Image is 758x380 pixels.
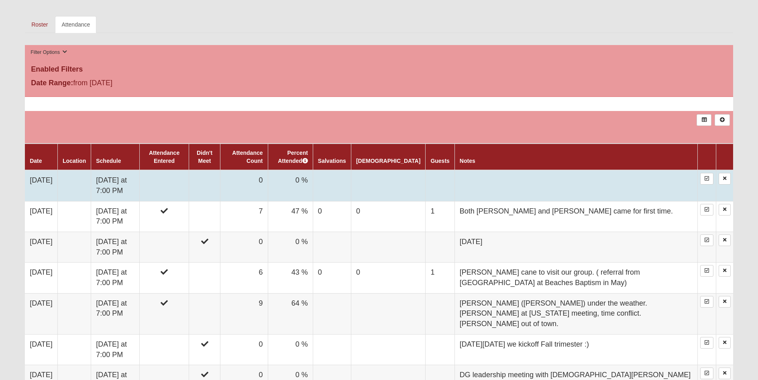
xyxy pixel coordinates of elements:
[25,201,57,232] td: [DATE]
[25,263,57,293] td: [DATE]
[697,114,711,126] a: Export to Excel
[268,263,313,293] td: 43 %
[719,265,731,277] a: Delete
[268,232,313,262] td: 0 %
[313,144,351,170] th: Salvations
[426,144,454,170] th: Guests
[700,265,713,277] a: Enter Attendance
[454,263,697,293] td: [PERSON_NAME] cane to visit our group. ( referral from [GEOGRAPHIC_DATA] at Beaches Baptism in May)
[91,334,140,365] td: [DATE] at 7:00 PM
[25,232,57,262] td: [DATE]
[25,170,57,201] td: [DATE]
[454,293,697,334] td: [PERSON_NAME] ([PERSON_NAME]) under the weather. [PERSON_NAME] at [US_STATE] meeting, time confli...
[268,201,313,232] td: 47 %
[719,337,731,349] a: Delete
[351,263,425,293] td: 0
[426,263,454,293] td: 1
[268,293,313,334] td: 64 %
[232,150,263,164] a: Attendance Count
[96,158,121,164] a: Schedule
[25,78,261,90] div: from [DATE]
[313,201,351,232] td: 0
[220,170,268,201] td: 0
[220,201,268,232] td: 7
[91,263,140,293] td: [DATE] at 7:00 PM
[278,150,308,164] a: Percent Attended
[426,201,454,232] td: 1
[91,201,140,232] td: [DATE] at 7:00 PM
[351,201,425,232] td: 0
[719,296,731,308] a: Delete
[91,293,140,334] td: [DATE] at 7:00 PM
[149,150,179,164] a: Attendance Entered
[91,170,140,201] td: [DATE] at 7:00 PM
[454,334,697,365] td: [DATE][DATE] we kickoff Fall trimester :)
[351,144,425,170] th: [DEMOGRAPHIC_DATA]
[28,48,69,57] button: Filter Options
[55,16,96,33] a: Attendance
[197,150,212,164] a: Didn't Meet
[719,173,731,185] a: Delete
[25,334,57,365] td: [DATE]
[268,170,313,201] td: 0 %
[700,173,713,185] a: Enter Attendance
[454,201,697,232] td: Both [PERSON_NAME] and [PERSON_NAME] came for first time.
[220,263,268,293] td: 6
[700,234,713,246] a: Enter Attendance
[25,16,54,33] a: Roster
[30,158,42,164] a: Date
[700,296,713,308] a: Enter Attendance
[220,293,268,334] td: 9
[719,204,731,216] a: Delete
[715,114,729,126] a: Alt+N
[313,263,351,293] td: 0
[460,158,475,164] a: Notes
[31,78,73,88] label: Date Range:
[268,334,313,365] td: 0 %
[719,234,731,246] a: Delete
[220,232,268,262] td: 0
[31,65,727,74] h4: Enabled Filters
[700,204,713,216] a: Enter Attendance
[91,232,140,262] td: [DATE] at 7:00 PM
[220,334,268,365] td: 0
[454,232,697,262] td: [DATE]
[25,293,57,334] td: [DATE]
[63,158,86,164] a: Location
[700,337,713,349] a: Enter Attendance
